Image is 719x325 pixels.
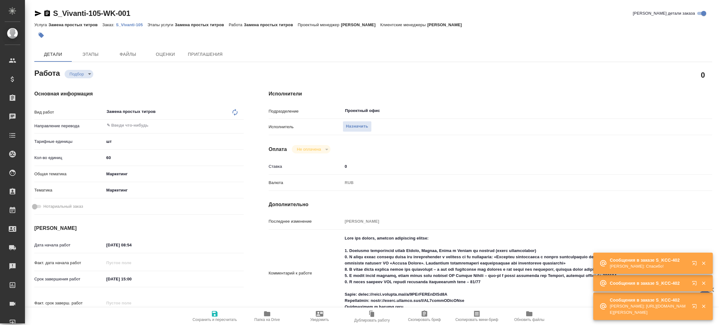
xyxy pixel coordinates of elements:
p: Заказ: [102,22,116,27]
button: Скопировать ссылку для ЯМессенджера [34,10,42,17]
p: Кол-во единиц [34,155,104,161]
span: Детали [38,51,68,58]
div: Подбор [292,145,330,153]
h4: Основная информация [34,90,244,98]
button: Открыть в новой вкладке [688,257,703,272]
h4: Исполнители [269,90,712,98]
input: ✎ Введи что-нибудь [106,122,221,129]
button: Сохранить и пересчитать [188,308,241,325]
button: Open [240,125,242,126]
p: [PERSON_NAME]: [URL][DOMAIN_NAME][PERSON_NAME] [610,303,688,316]
input: Пустое поле [343,217,675,226]
button: Закрыть [697,303,710,309]
span: Папка на Drive [254,318,280,322]
input: ✎ Введи что-нибудь [104,153,244,162]
input: ✎ Введи что-нибудь [343,162,675,171]
h2: 0 [701,70,705,80]
p: Сообщения в заказе S_KCC-402 [610,297,688,303]
p: Факт. дата начала работ [34,260,104,266]
button: Обновить файлы [503,308,555,325]
textarea: Lore ips dolors, ametcon adipiscing elitse: 1. Doeiusmo temporincid utlab Etdolo, Magnaa, Enima m... [343,233,675,312]
p: Тематика [34,187,104,193]
span: Этапы [76,51,105,58]
div: Маркетинг [104,169,244,179]
p: [PERSON_NAME] [341,22,380,27]
p: Факт. срок заверш. работ [34,300,104,306]
p: Ставка [269,163,343,170]
button: Open [672,110,673,111]
span: Уведомить [310,318,329,322]
span: Оценки [150,51,180,58]
span: Сохранить и пересчитать [193,318,237,322]
span: Скопировать бриф [408,318,441,322]
span: Назначить [346,123,368,130]
button: Подбор [68,71,86,77]
button: Скопировать ссылку [43,10,51,17]
div: шт [104,136,244,147]
input: Пустое поле [104,258,159,267]
button: Закрыть [697,280,710,286]
span: [PERSON_NAME] детали заказа [633,10,695,17]
p: Тарифные единицы [34,138,104,145]
input: ✎ Введи что-нибудь [104,240,159,250]
div: Подбор [65,70,93,78]
p: Замена простых титров [175,22,229,27]
h4: Дополнительно [269,201,712,208]
p: Сообщения в заказе S_KCC-402 [610,280,688,286]
button: Открыть в новой вкладке [688,300,703,315]
p: Услуга [34,22,48,27]
h2: Работа [34,67,60,78]
button: Открыть в новой вкладке [688,277,703,292]
p: Комментарий к работе [269,270,343,276]
button: Закрыть [697,260,710,266]
button: Добавить тэг [34,28,48,42]
h4: [PERSON_NAME] [34,225,244,232]
p: Исполнитель [269,124,343,130]
button: Уведомить [293,308,346,325]
p: Работа [229,22,244,27]
span: Файлы [113,51,143,58]
button: Папка на Drive [241,308,293,325]
p: Направление перевода [34,123,104,129]
p: Сообщения в заказе S_KCC-402 [610,257,688,263]
p: [PERSON_NAME]: Спасибо! [610,263,688,269]
span: Приглашения [188,51,223,58]
p: Общая тематика [34,171,104,177]
button: Скопировать бриф [398,308,451,325]
span: Нотариальный заказ [43,203,83,210]
p: Валюта [269,180,343,186]
button: Не оплачена [295,147,323,152]
p: Замена простых титров [48,22,102,27]
a: S_Vivanti-105-WK-001 [53,9,130,17]
input: Пустое поле [104,298,159,308]
p: Подразделение [269,108,343,114]
p: Проектный менеджер [298,22,341,27]
p: Дата начала работ [34,242,104,248]
h4: Оплата [269,146,287,153]
p: Вид работ [34,109,104,115]
span: Скопировать мини-бриф [455,318,498,322]
p: Последнее изменение [269,218,343,225]
button: Назначить [343,121,372,132]
span: Обновить файлы [514,318,545,322]
p: Срок завершения работ [34,276,104,282]
span: Дублировать работу [354,318,390,323]
button: Скопировать мини-бриф [451,308,503,325]
div: RUB [343,177,675,188]
p: Замена простых титров [244,22,298,27]
p: Этапы услуги [148,22,175,27]
input: ✎ Введи что-нибудь [104,274,159,284]
p: Клиентские менеджеры [380,22,427,27]
p: [PERSON_NAME] [427,22,467,27]
button: Дублировать работу [346,308,398,325]
div: Маркетинг [104,185,244,196]
a: S_Vivanti-105 [116,22,147,27]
